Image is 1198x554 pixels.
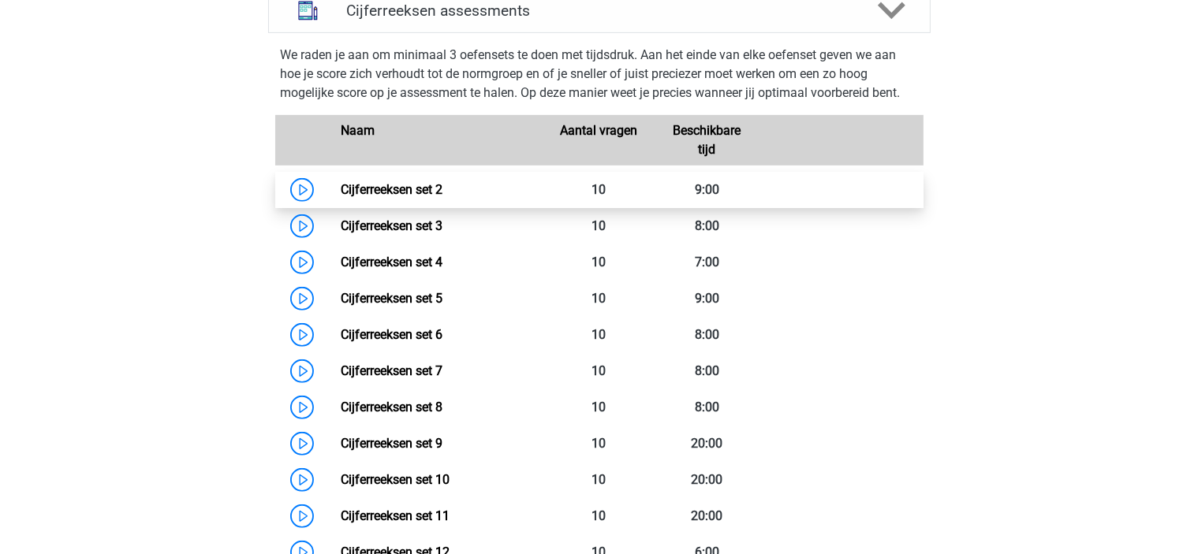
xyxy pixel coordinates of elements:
a: Cijferreeksen set 9 [341,436,442,451]
a: Cijferreeksen set 11 [341,508,450,523]
a: Cijferreeksen set 7 [341,363,442,378]
a: Cijferreeksen set 4 [341,255,442,270]
h4: Cijferreeksen assessments [346,2,853,20]
div: Naam [329,121,545,159]
a: Cijferreeksen set 3 [341,218,442,233]
a: Cijferreeksen set 10 [341,472,450,487]
div: Aantal vragen [545,121,653,159]
p: We raden je aan om minimaal 3 oefensets te doen met tijdsdruk. Aan het einde van elke oefenset ge... [281,46,918,102]
a: Cijferreeksen set 2 [341,182,442,197]
div: Beschikbare tijd [653,121,761,159]
a: Cijferreeksen set 5 [341,291,442,306]
a: Cijferreeksen set 6 [341,327,442,342]
a: Cijferreeksen set 8 [341,400,442,415]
